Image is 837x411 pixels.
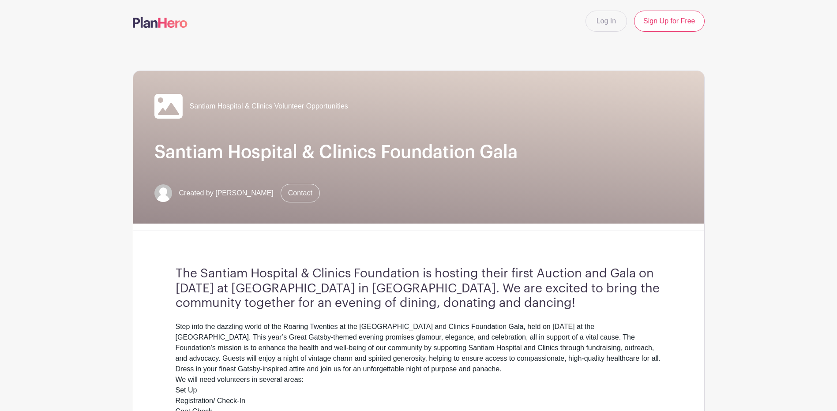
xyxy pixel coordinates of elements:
[179,188,274,198] span: Created by [PERSON_NAME]
[586,11,627,32] a: Log In
[190,101,348,112] span: Santiam Hospital & Clinics Volunteer Opportunities
[133,17,188,28] img: logo-507f7623f17ff9eddc593b1ce0a138ce2505c220e1c5a4e2b4648c50719b7d32.svg
[154,142,683,163] h1: Santiam Hospital & Clinics Foundation Gala
[634,11,704,32] a: Sign Up for Free
[281,184,320,202] a: Contact
[176,266,662,311] h3: The Santiam Hospital & Clinics Foundation is hosting their first Auction and Gala on [DATE] at [G...
[154,184,172,202] img: default-ce2991bfa6775e67f084385cd625a349d9dcbb7a52a09fb2fda1e96e2d18dcdb.png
